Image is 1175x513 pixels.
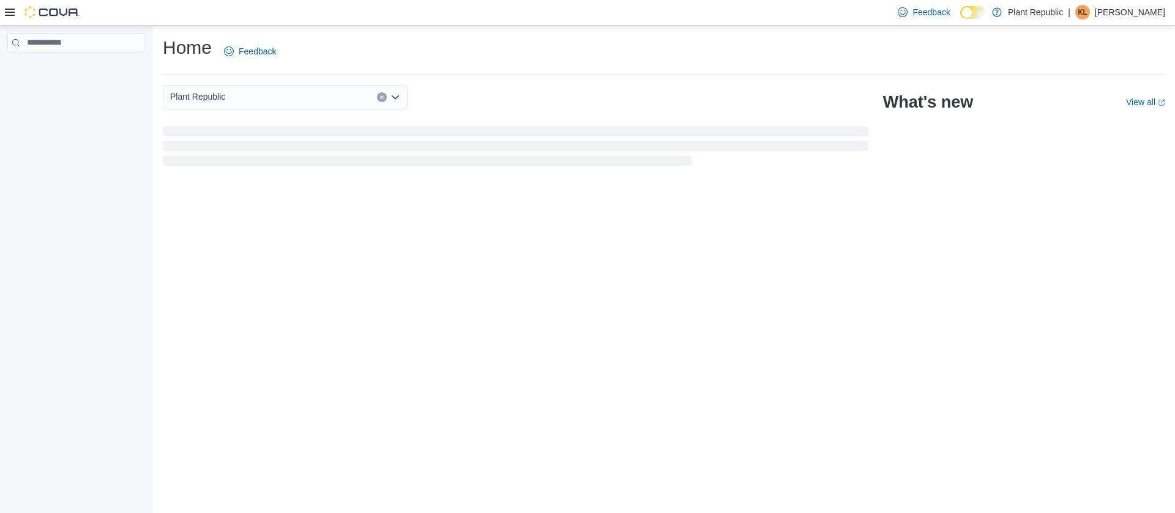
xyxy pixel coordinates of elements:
span: Loading [163,129,868,168]
p: [PERSON_NAME] [1095,5,1165,20]
p: | [1068,5,1070,20]
a: View allExternal link [1126,97,1165,107]
button: Open list of options [390,92,400,102]
button: Clear input [377,92,387,102]
input: Dark Mode [960,6,986,19]
img: Cova [24,6,80,18]
div: Kaya-Leena Mulera [1075,5,1090,20]
span: Plant Republic [170,89,225,104]
nav: Complex example [7,55,144,84]
h1: Home [163,35,212,60]
p: Plant Republic [1008,5,1063,20]
span: Feedback [912,6,950,18]
span: Dark Mode [960,19,961,20]
svg: External link [1158,99,1165,106]
h2: What's new [883,92,973,112]
span: Feedback [239,45,276,57]
a: Feedback [219,39,281,64]
span: KL [1078,5,1087,20]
